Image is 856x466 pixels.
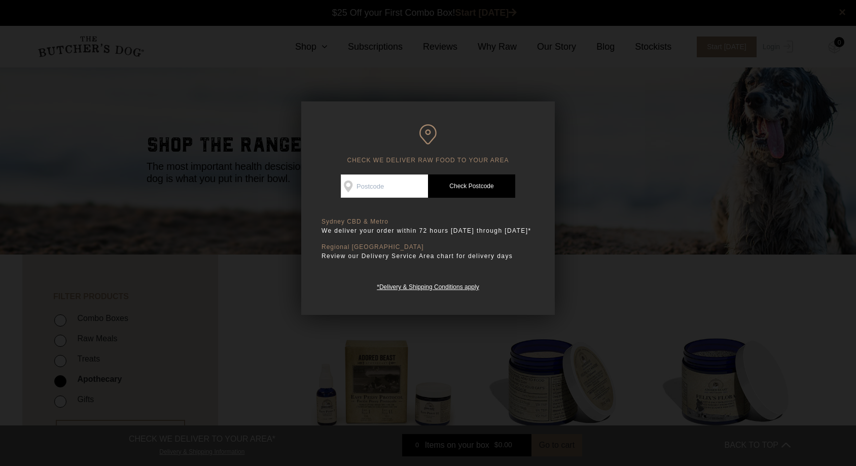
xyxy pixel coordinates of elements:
[428,174,515,198] a: Check Postcode
[322,124,534,164] h6: CHECK WE DELIVER RAW FOOD TO YOUR AREA
[322,243,534,251] p: Regional [GEOGRAPHIC_DATA]
[322,218,534,226] p: Sydney CBD & Metro
[322,251,534,261] p: Review our Delivery Service Area chart for delivery days
[322,226,534,236] p: We deliver your order within 72 hours [DATE] through [DATE]*
[341,174,428,198] input: Postcode
[377,281,479,291] a: *Delivery & Shipping Conditions apply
